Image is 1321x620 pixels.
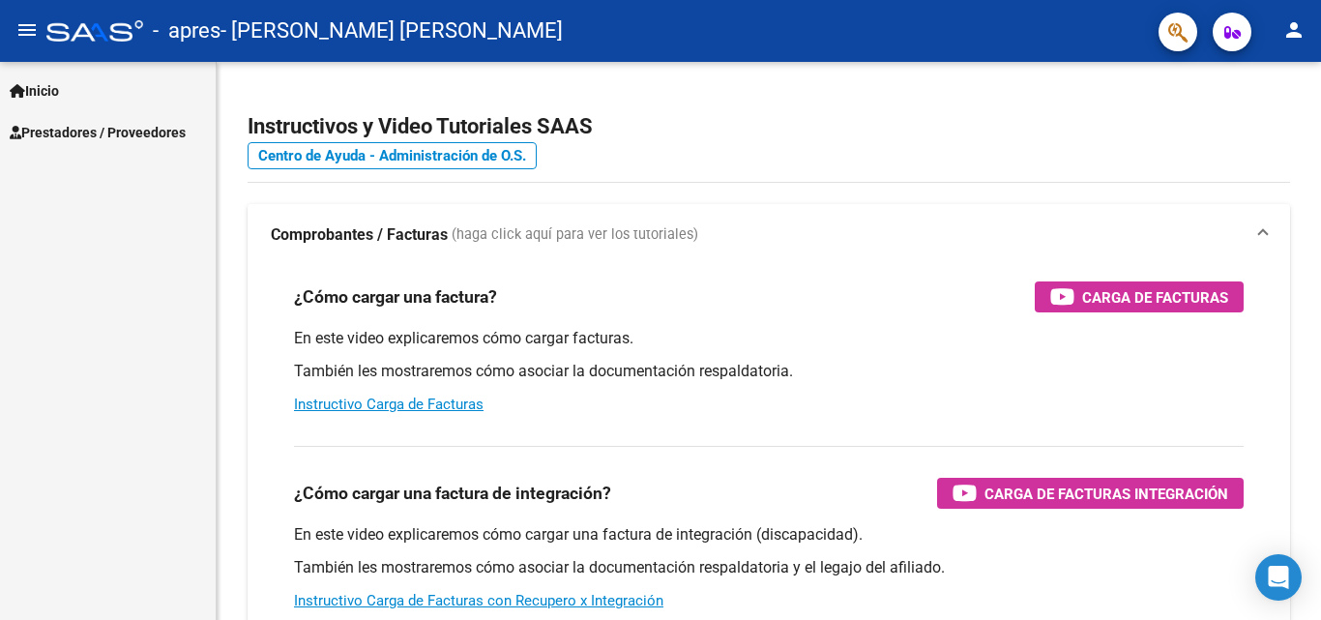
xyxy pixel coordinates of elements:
[1282,18,1306,42] mat-icon: person
[984,482,1228,506] span: Carga de Facturas Integración
[248,204,1290,266] mat-expansion-panel-header: Comprobantes / Facturas (haga click aquí para ver los tutoriales)
[15,18,39,42] mat-icon: menu
[294,396,484,413] a: Instructivo Carga de Facturas
[294,524,1244,546] p: En este video explicaremos cómo cargar una factura de integración (discapacidad).
[294,283,497,310] h3: ¿Cómo cargar una factura?
[271,224,448,246] strong: Comprobantes / Facturas
[248,108,1290,145] h2: Instructivos y Video Tutoriales SAAS
[220,10,563,52] span: - [PERSON_NAME] [PERSON_NAME]
[1082,285,1228,310] span: Carga de Facturas
[248,142,537,169] a: Centro de Ayuda - Administración de O.S.
[294,592,663,609] a: Instructivo Carga de Facturas con Recupero x Integración
[10,122,186,143] span: Prestadores / Proveedores
[452,224,698,246] span: (haga click aquí para ver los tutoriales)
[937,478,1244,509] button: Carga de Facturas Integración
[1035,281,1244,312] button: Carga de Facturas
[294,361,1244,382] p: También les mostraremos cómo asociar la documentación respaldatoria.
[10,80,59,102] span: Inicio
[294,480,611,507] h3: ¿Cómo cargar una factura de integración?
[294,328,1244,349] p: En este video explicaremos cómo cargar facturas.
[294,557,1244,578] p: También les mostraremos cómo asociar la documentación respaldatoria y el legajo del afiliado.
[1255,554,1302,601] div: Open Intercom Messenger
[153,10,220,52] span: - apres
